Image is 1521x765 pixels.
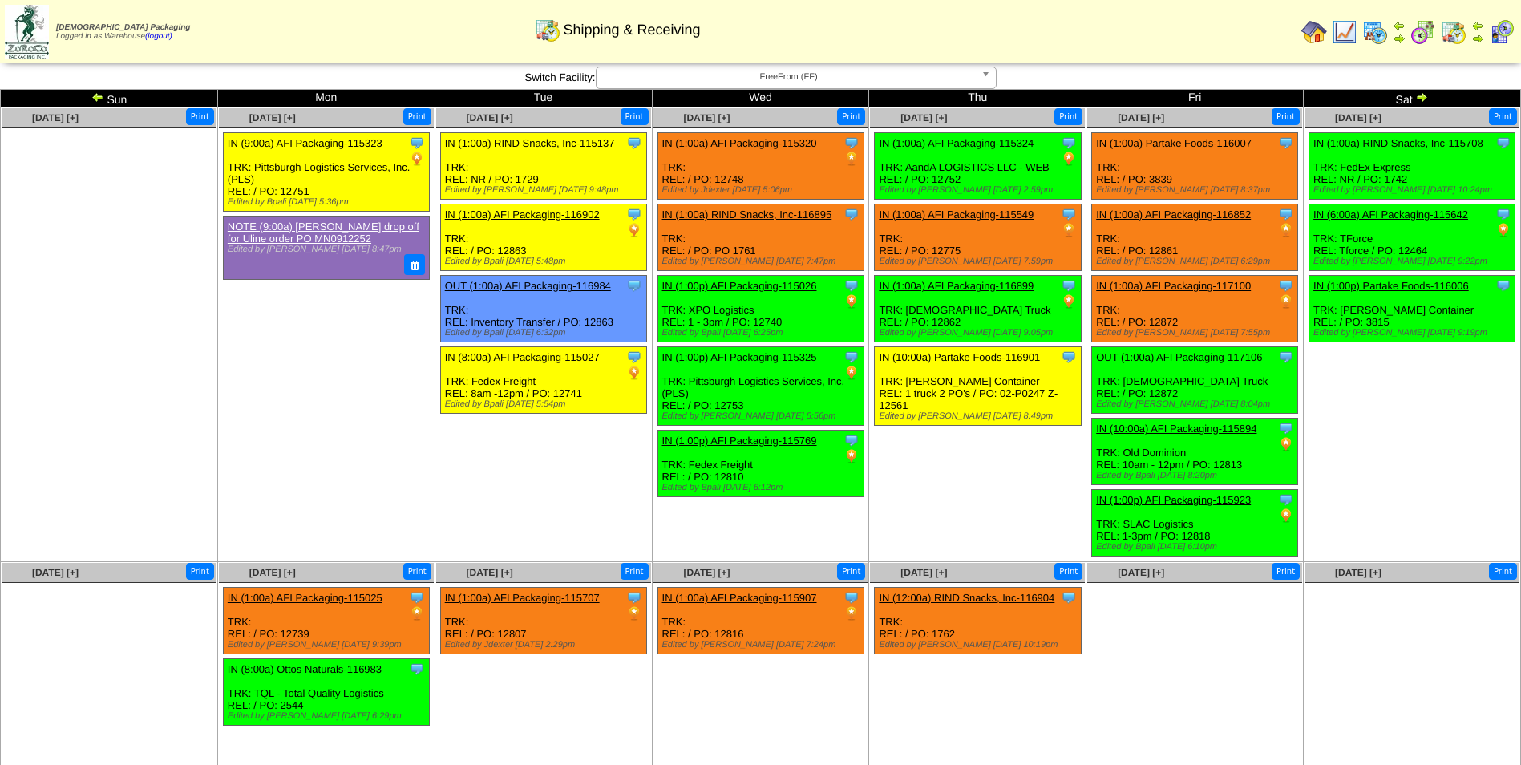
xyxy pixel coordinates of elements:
[1096,471,1297,480] div: Edited by Bpali [DATE] 8:20pm
[879,640,1080,650] div: Edited by [PERSON_NAME] [DATE] 10:19pm
[1278,508,1294,524] img: PO
[228,640,429,650] div: Edited by [PERSON_NAME] [DATE] 9:39pm
[662,328,864,338] div: Edited by Bpali [DATE] 6:25pm
[1096,208,1251,221] a: IN (1:00a) AFI Packaging-116852
[879,411,1080,421] div: Edited by [PERSON_NAME] [DATE] 8:49pm
[662,208,832,221] a: IN (1:00a) RIND Snacks, Inc-116895
[683,112,730,123] a: [DATE] [+]
[900,567,947,578] a: [DATE] [+]
[879,328,1080,338] div: Edited by [PERSON_NAME] [DATE] 9:05pm
[843,206,860,222] img: Tooltip
[467,112,513,123] span: [DATE] [+]
[1061,222,1077,238] img: PO
[843,605,860,621] img: PO
[249,567,296,578] span: [DATE] [+]
[1278,135,1294,151] img: Tooltip
[1092,276,1298,342] div: TRK: REL: / PO: 12872
[1489,19,1515,45] img: calendarcustomer.gif
[1096,137,1252,149] a: IN (1:00a) Partake Foods-116007
[875,204,1081,271] div: TRK: REL: / PO: 12775
[879,257,1080,266] div: Edited by [PERSON_NAME] [DATE] 7:59pm
[657,276,864,342] div: TRK: XPO Logistics REL: 1 - 3pm / PO: 12740
[445,280,611,292] a: OUT (1:00a) AFI Packaging-116984
[467,567,513,578] a: [DATE] [+]
[1092,419,1298,485] div: TRK: Old Dominion REL: 10am - 12pm / PO: 12813
[1495,206,1511,222] img: Tooltip
[1061,589,1077,605] img: Tooltip
[662,640,864,650] div: Edited by [PERSON_NAME] [DATE] 7:24pm
[186,108,214,125] button: Print
[228,137,382,149] a: IN (9:00a) AFI Packaging-115323
[1278,277,1294,293] img: Tooltip
[1313,328,1515,338] div: Edited by [PERSON_NAME] [DATE] 9:19pm
[662,137,817,149] a: IN (1:00a) AFI Packaging-115320
[875,133,1081,200] div: TRK: AandA LOGISTICS LLC - WEB REL: / PO: 12752
[445,208,600,221] a: IN (1:00a) AFI Packaging-116902
[621,563,649,580] button: Print
[1096,328,1297,338] div: Edited by [PERSON_NAME] [DATE] 7:55pm
[843,349,860,365] img: Tooltip
[683,567,730,578] a: [DATE] [+]
[1061,277,1077,293] img: Tooltip
[1362,19,1388,45] img: calendarprod.gif
[1313,137,1483,149] a: IN (1:00a) RIND Snacks, Inc-115708
[1054,563,1082,580] button: Print
[445,399,646,409] div: Edited by Bpali [DATE] 5:54pm
[657,204,864,271] div: TRK: REL: / PO: PO 1761
[657,347,864,426] div: TRK: Pittsburgh Logistics Services, Inc. (PLS) REL: / PO: 12753
[404,254,425,275] button: Delete Note
[223,133,429,212] div: TRK: Pittsburgh Logistics Services, Inc. (PLS) REL: / PO: 12751
[1278,420,1294,436] img: Tooltip
[223,659,429,726] div: TRK: TQL - Total Quality Logistics REL: / PO: 2544
[843,293,860,310] img: PO
[843,135,860,151] img: Tooltip
[1332,19,1357,45] img: line_graph.gif
[879,185,1080,195] div: Edited by [PERSON_NAME] [DATE] 2:59pm
[837,108,865,125] button: Print
[875,588,1081,654] div: TRK: REL: / PO: 1762
[1313,280,1469,292] a: IN (1:00p) Partake Foods-116006
[626,349,642,365] img: Tooltip
[662,280,817,292] a: IN (1:00p) AFI Packaging-115026
[32,567,79,578] a: [DATE] [+]
[1096,494,1251,506] a: IN (1:00p) AFI Packaging-115923
[445,185,646,195] div: Edited by [PERSON_NAME] [DATE] 9:48pm
[440,133,646,200] div: TRK: REL: NR / PO: 1729
[1096,185,1297,195] div: Edited by [PERSON_NAME] [DATE] 8:37pm
[662,257,864,266] div: Edited by [PERSON_NAME] [DATE] 7:47pm
[1471,32,1484,45] img: arrowright.gif
[186,563,214,580] button: Print
[662,435,817,447] a: IN (1:00p) AFI Packaging-115769
[91,91,104,103] img: arrowleft.gif
[217,90,435,107] td: Mon
[535,17,560,42] img: calendarinout.gif
[843,365,860,381] img: PO
[1278,436,1294,452] img: PO
[1393,32,1406,45] img: arrowright.gif
[249,112,296,123] span: [DATE] [+]
[1118,112,1164,123] a: [DATE] [+]
[879,280,1034,292] a: IN (1:00a) AFI Packaging-116899
[445,257,646,266] div: Edited by Bpali [DATE] 5:48pm
[1495,277,1511,293] img: Tooltip
[435,90,652,107] td: Tue
[626,135,642,151] img: Tooltip
[32,112,79,123] a: [DATE] [+]
[403,108,431,125] button: Print
[1301,19,1327,45] img: home.gif
[440,347,646,414] div: TRK: Fedex Freight REL: 8am -12pm / PO: 12741
[228,245,421,254] div: Edited by [PERSON_NAME] [DATE] 8:47pm
[843,432,860,448] img: Tooltip
[843,277,860,293] img: Tooltip
[626,605,642,621] img: PO
[5,5,49,59] img: zoroco-logo-small.webp
[657,588,864,654] div: TRK: REL: / PO: 12816
[626,277,642,293] img: Tooltip
[1471,19,1484,32] img: arrowleft.gif
[1054,108,1082,125] button: Print
[662,592,817,604] a: IN (1:00a) AFI Packaging-115907
[1335,567,1381,578] span: [DATE] [+]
